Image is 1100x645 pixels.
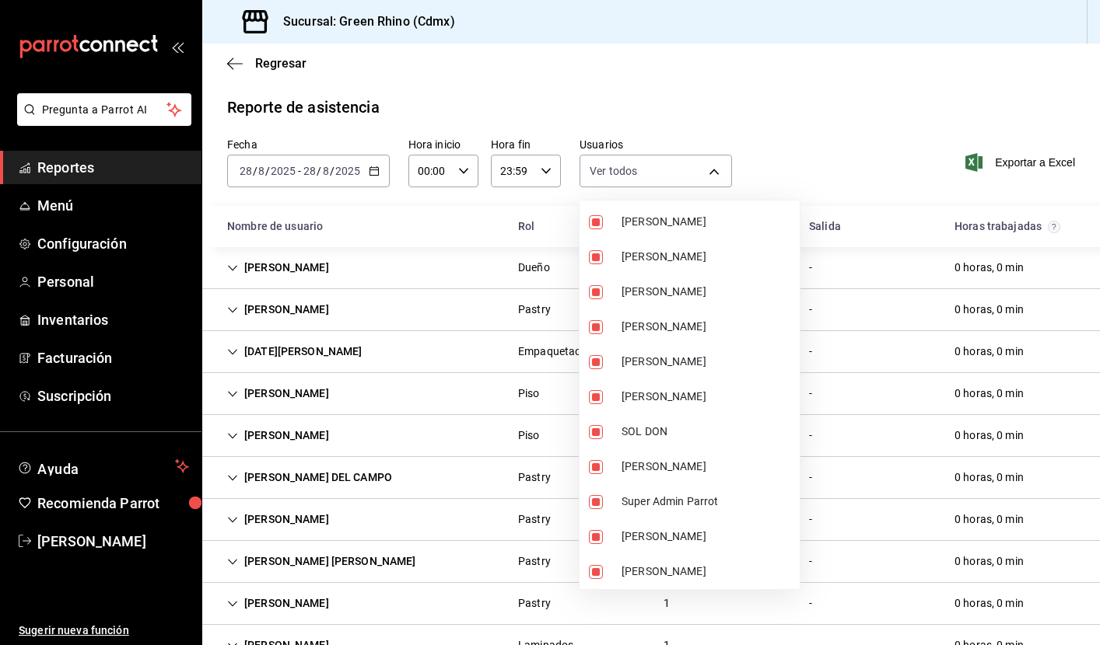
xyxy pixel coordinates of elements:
[622,319,793,335] span: [PERSON_NAME]
[622,389,793,405] span: [PERSON_NAME]
[622,214,793,230] span: [PERSON_NAME]
[622,424,793,440] span: SOL DON
[622,354,793,370] span: [PERSON_NAME]
[622,458,793,475] span: [PERSON_NAME]
[622,493,793,510] span: Super Admin Parrot
[622,563,793,580] span: [PERSON_NAME]
[622,528,793,545] span: [PERSON_NAME]
[622,249,793,265] span: [PERSON_NAME]
[622,284,793,300] span: [PERSON_NAME]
